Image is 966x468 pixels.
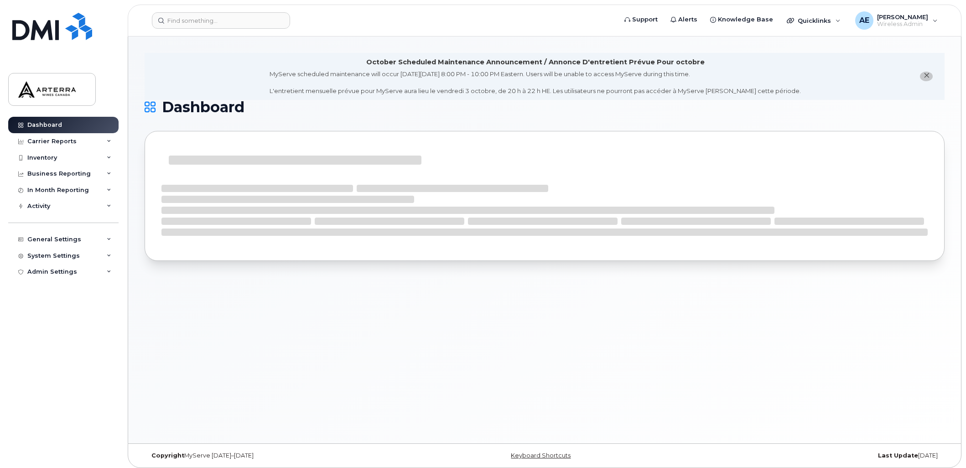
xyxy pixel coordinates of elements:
[878,452,918,459] strong: Last Update
[162,100,244,114] span: Dashboard
[145,452,411,459] div: MyServe [DATE]–[DATE]
[151,452,184,459] strong: Copyright
[678,452,945,459] div: [DATE]
[511,452,571,459] a: Keyboard Shortcuts
[366,57,705,67] div: October Scheduled Maintenance Announcement / Annonce D'entretient Prévue Pour octobre
[270,70,801,95] div: MyServe scheduled maintenance will occur [DATE][DATE] 8:00 PM - 10:00 PM Eastern. Users will be u...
